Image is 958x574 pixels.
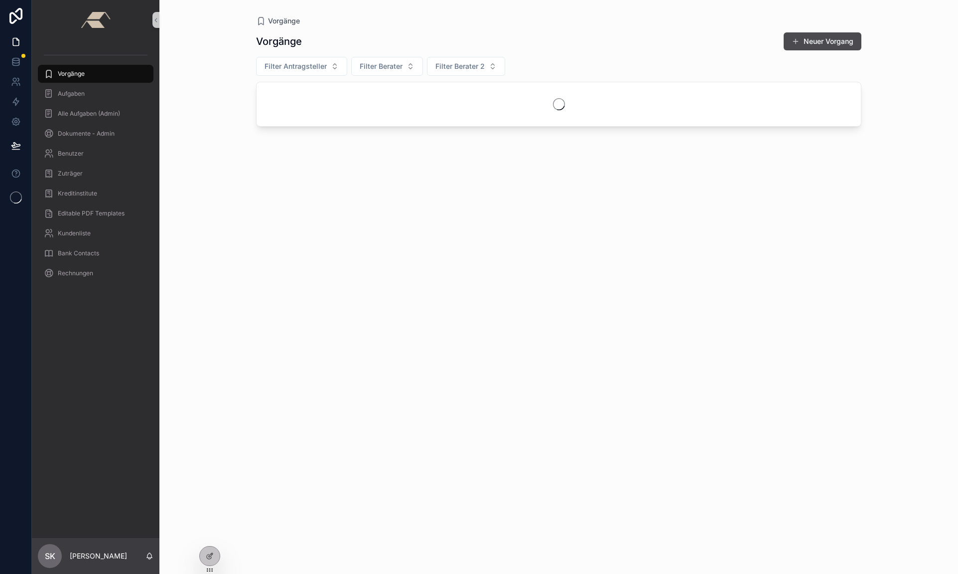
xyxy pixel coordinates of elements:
span: Aufgaben [58,90,85,98]
a: Bank Contacts [38,244,153,262]
a: Editable PDF Templates [38,204,153,222]
span: Editable PDF Templates [58,209,125,217]
a: Benutzer [38,145,153,163]
img: App logo [81,12,110,28]
span: SK [45,550,55,562]
span: Kreditinstitute [58,190,97,197]
a: Alle Aufgaben (Admin) [38,105,153,123]
a: Kreditinstitute [38,185,153,202]
a: Kundenliste [38,224,153,242]
span: Rechnungen [58,269,93,277]
a: Vorgänge [256,16,300,26]
a: Zuträger [38,165,153,183]
span: Alle Aufgaben (Admin) [58,110,120,118]
a: Aufgaben [38,85,153,103]
button: Select Button [256,57,347,76]
a: Dokumente - Admin [38,125,153,143]
span: Benutzer [58,150,84,158]
div: scrollable content [32,40,159,295]
span: Zuträger [58,170,83,178]
span: Vorgänge [58,70,85,78]
span: Dokumente - Admin [58,130,115,138]
span: Filter Berater [360,61,403,71]
a: Rechnungen [38,264,153,282]
h1: Vorgänge [256,34,302,48]
button: Select Button [427,57,505,76]
p: [PERSON_NAME] [70,551,127,561]
span: Kundenliste [58,229,91,237]
span: Vorgänge [268,16,300,26]
span: Filter Antragsteller [265,61,327,71]
button: Neuer Vorgang [784,32,861,50]
a: Vorgänge [38,65,153,83]
button: Select Button [351,57,423,76]
span: Filter Berater 2 [435,61,485,71]
span: Bank Contacts [58,249,99,257]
